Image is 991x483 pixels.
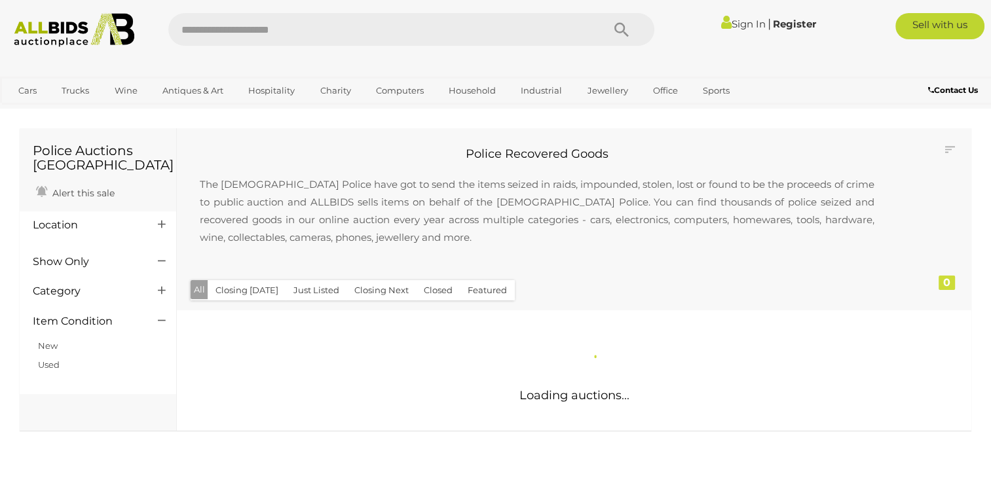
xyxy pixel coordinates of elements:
[311,80,359,101] a: Charity
[367,80,432,101] a: Computers
[512,80,570,101] a: Industrial
[645,80,686,101] a: Office
[33,182,118,202] a: Alert this sale
[768,16,771,31] span: |
[721,18,766,30] a: Sign In
[7,13,141,47] img: Allbids.com.au
[33,256,138,268] h4: Show Only
[694,80,738,101] a: Sports
[928,85,978,95] b: Contact Us
[240,80,303,101] a: Hospitality
[895,13,984,39] a: Sell with us
[38,359,60,370] a: Used
[589,13,654,46] button: Search
[33,315,138,327] h4: Item Condition
[928,83,981,98] a: Contact Us
[460,280,515,300] button: Featured
[939,276,955,290] div: 0
[187,148,887,161] h2: Police Recovered Goods
[416,280,460,300] button: Closed
[191,280,208,299] button: All
[286,280,347,300] button: Just Listed
[440,80,504,101] a: Household
[33,219,138,231] h4: Location
[154,80,232,101] a: Antiques & Art
[33,143,163,172] h1: Police Auctions [GEOGRAPHIC_DATA]
[519,388,629,402] span: Loading auctions...
[10,101,120,123] a: [GEOGRAPHIC_DATA]
[53,80,98,101] a: Trucks
[346,280,417,300] button: Closing Next
[49,187,115,199] span: Alert this sale
[773,18,816,30] a: Register
[106,80,146,101] a: Wine
[187,162,887,259] p: The [DEMOGRAPHIC_DATA] Police have got to send the items seized in raids, impounded, stolen, lost...
[208,280,286,300] button: Closing [DATE]
[38,340,58,351] a: New
[579,80,637,101] a: Jewellery
[10,80,45,101] a: Cars
[33,285,138,297] h4: Category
